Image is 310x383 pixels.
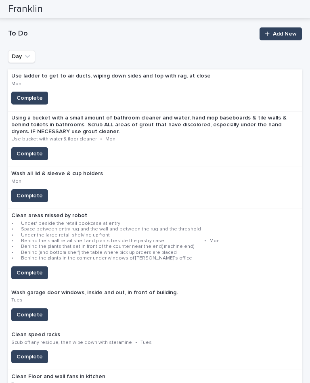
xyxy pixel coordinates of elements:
[8,209,302,286] a: Clean areas missed by robot• Under/ beside the retail bookcase at entry • Space between entry rug...
[209,238,220,244] p: Mon
[17,269,43,277] span: Complete
[11,289,189,296] p: Wash garage door windows, inside and out, in front of building.
[11,350,48,363] button: Complete
[11,331,201,338] p: Clean speed racks
[17,311,43,319] span: Complete
[11,170,113,177] p: Wash all lid & sleeve & cup holders
[11,297,23,303] p: Tues
[17,192,43,200] span: Complete
[11,179,21,184] p: Mon
[11,373,117,380] p: Clean Floor and wall fans in kitchen
[8,3,43,15] h2: Franklin
[11,81,21,87] p: Mon
[8,286,302,328] a: Wash garage door windows, inside and out, in front of building.TuesComplete
[17,150,43,158] span: Complete
[17,353,43,361] span: Complete
[100,136,102,142] p: •
[204,238,206,244] p: •
[11,73,221,80] p: Use ladder to get to air ducts, wiping down sides and top with rag, at close
[11,308,48,321] button: Complete
[8,69,302,111] a: Use ladder to get to air ducts, wiping down sides and top with rag, at closeMonComplete
[11,115,299,135] p: Using a bucket with a small amount of bathroom cleaner and water, hand mop baseboards & tile wall...
[8,111,302,167] a: Using a bucket with a small amount of bathroom cleaner and water, hand mop baseboards & tile wall...
[140,340,152,345] p: Tues
[8,29,255,39] h1: To Do
[17,94,43,102] span: Complete
[11,266,48,279] button: Complete
[260,27,302,40] a: Add New
[8,328,302,370] a: Clean speed racksScub off any residue, then wipe down with steramine•TuesComplete
[105,136,115,142] p: Mon
[11,212,295,219] p: Clean areas missed by robot
[11,340,132,345] p: Scub off any residue, then wipe down with steramine
[11,147,48,160] button: Complete
[8,50,35,63] button: Day
[135,340,137,345] p: •
[8,167,302,209] a: Wash all lid & sleeve & cup holdersMonComplete
[273,31,297,37] span: Add New
[11,221,201,262] p: • Under/ beside the retail bookcase at entry • Space between entry rug and the wall and between t...
[11,189,48,202] button: Complete
[11,92,48,105] button: Complete
[11,136,97,142] p: Use bucket with water & floor cleaner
